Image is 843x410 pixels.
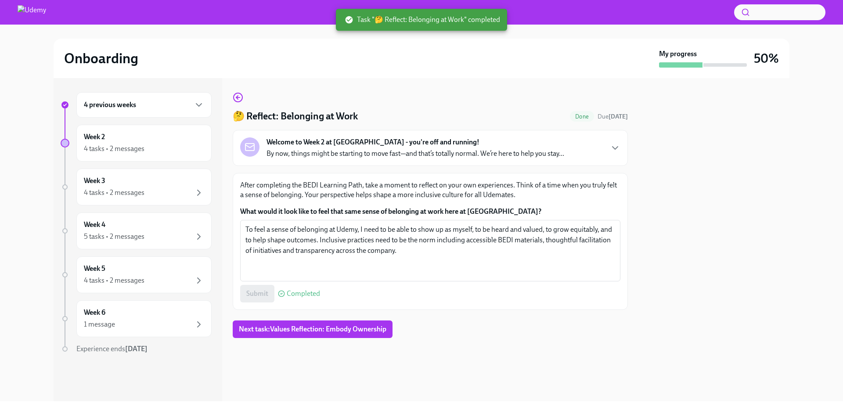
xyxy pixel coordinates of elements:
[125,345,148,353] strong: [DATE]
[84,132,105,142] h6: Week 2
[61,300,212,337] a: Week 61 message
[754,50,779,66] h3: 50%
[287,290,320,297] span: Completed
[233,110,358,123] h4: 🤔 Reflect: Belonging at Work
[570,113,594,120] span: Done
[61,125,212,162] a: Week 24 tasks • 2 messages
[598,113,628,120] span: Due
[84,188,144,198] div: 4 tasks • 2 messages
[61,256,212,293] a: Week 54 tasks • 2 messages
[64,50,138,67] h2: Onboarding
[84,308,105,317] h6: Week 6
[84,264,105,273] h6: Week 5
[84,176,105,186] h6: Week 3
[76,345,148,353] span: Experience ends
[84,220,105,230] h6: Week 4
[609,113,628,120] strong: [DATE]
[84,144,144,154] div: 4 tasks • 2 messages
[84,100,136,110] h6: 4 previous weeks
[245,224,615,277] textarea: To feel a sense of belonging at Udemy, I need to be able to show up as myself, to be heard and va...
[239,325,386,334] span: Next task : Values Reflection: Embody Ownership
[18,5,46,19] img: Udemy
[61,169,212,205] a: Week 34 tasks • 2 messages
[659,49,697,59] strong: My progress
[84,232,144,241] div: 5 tasks • 2 messages
[84,276,144,285] div: 4 tasks • 2 messages
[267,137,479,147] strong: Welcome to Week 2 at [GEOGRAPHIC_DATA] - you're off and running!
[76,92,212,118] div: 4 previous weeks
[84,320,115,329] div: 1 message
[240,207,620,216] label: What would it look like to feel that same sense of belonging at work here at [GEOGRAPHIC_DATA]?
[598,112,628,121] span: September 6th, 2025 10:00
[345,15,500,25] span: Task "🤔 Reflect: Belonging at Work" completed
[267,149,564,158] p: By now, things might be starting to move fast—and that’s totally normal. We’re here to help you s...
[240,180,620,200] p: After completing the BEDI Learning Path, take a moment to reflect on your own experiences. Think ...
[61,212,212,249] a: Week 45 tasks • 2 messages
[233,320,393,338] button: Next task:Values Reflection: Embody Ownership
